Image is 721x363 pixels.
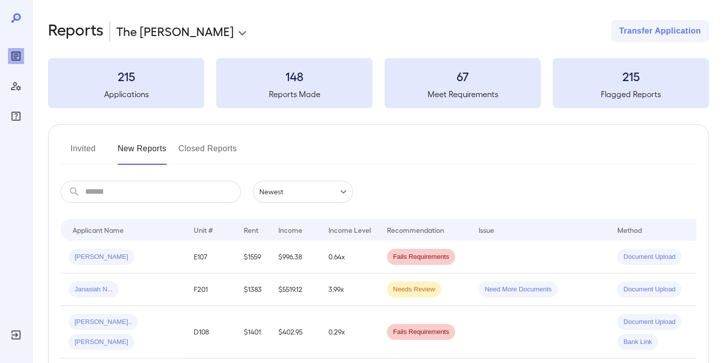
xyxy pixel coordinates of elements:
h5: Flagged Reports [553,88,709,100]
div: Rent [244,224,260,236]
div: Recommendation [387,224,444,236]
button: New Reports [118,141,167,165]
td: 0.64x [320,241,379,273]
h3: 215 [48,68,204,84]
span: Document Upload [617,285,681,294]
span: Document Upload [617,252,681,262]
h3: 148 [216,68,373,84]
div: Income [278,224,302,236]
span: Bank Link [617,337,658,347]
div: Applicant Name [73,224,124,236]
div: Manage Users [8,78,24,94]
div: Reports [8,48,24,64]
h2: Reports [48,20,104,42]
td: $1559 [236,241,270,273]
td: F201 [186,273,236,306]
td: $996.38 [270,241,320,273]
span: Fails Requirements [387,252,455,262]
h5: Meet Requirements [385,88,541,100]
button: Invited [61,141,106,165]
div: Unit # [194,224,213,236]
summary: 215Applications148Reports Made67Meet Requirements215Flagged Reports [48,58,709,108]
h3: 67 [385,68,541,84]
td: $1383 [236,273,270,306]
td: 0.29x [320,306,379,358]
span: Janasiah N... [69,285,119,294]
span: [PERSON_NAME] [69,252,134,262]
h3: 215 [553,68,709,84]
div: Method [617,224,642,236]
h5: Reports Made [216,88,373,100]
span: Fails Requirements [387,327,455,337]
td: D108 [186,306,236,358]
span: Need More Documents [479,285,558,294]
td: $402.95 [270,306,320,358]
div: FAQ [8,108,24,124]
span: Needs Review [387,285,441,294]
p: The [PERSON_NAME] [116,23,234,39]
span: Document Upload [617,317,681,327]
div: Issue [479,224,495,236]
h5: Applications [48,88,204,100]
span: [PERSON_NAME] [69,337,134,347]
div: Income Level [328,224,371,236]
td: $1401 [236,306,270,358]
div: Newest [253,181,353,203]
button: Closed Reports [179,141,237,165]
button: Transfer Application [611,20,709,42]
td: 3.99x [320,273,379,306]
div: Log Out [8,327,24,343]
span: [PERSON_NAME].. [69,317,138,327]
td: $5519.12 [270,273,320,306]
td: E107 [186,241,236,273]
